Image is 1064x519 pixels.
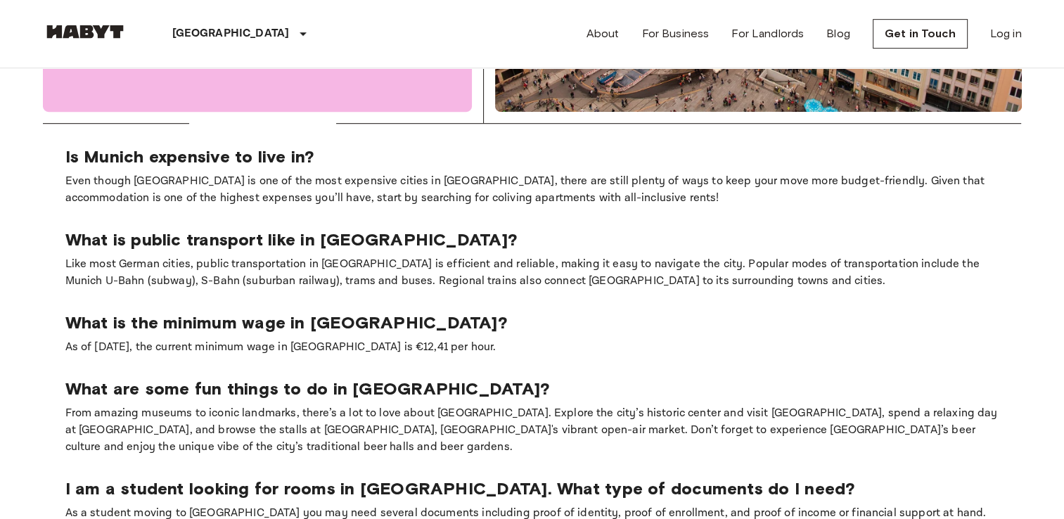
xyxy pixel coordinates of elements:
p: [GEOGRAPHIC_DATA] [172,25,290,42]
p: As of [DATE], the current minimum wage in [GEOGRAPHIC_DATA] is €12,41 per hour. [65,339,999,356]
a: Blog [826,25,850,42]
a: For Business [641,25,709,42]
a: About [587,25,620,42]
p: Even though [GEOGRAPHIC_DATA] is one of the most expensive cities in [GEOGRAPHIC_DATA], there are... [65,173,999,207]
p: What are some fun things to do in [GEOGRAPHIC_DATA]? [65,378,999,399]
p: I am a student looking for rooms in [GEOGRAPHIC_DATA]. What type of documents do I need? [65,478,999,499]
p: What is public transport like in [GEOGRAPHIC_DATA]? [65,229,999,250]
p: What is the minimum wage in [GEOGRAPHIC_DATA]? [65,312,999,333]
img: Habyt [43,25,127,39]
a: Get in Touch [873,19,968,49]
a: For Landlords [731,25,804,42]
a: Log in [990,25,1022,42]
p: Like most German cities, public transportation in [GEOGRAPHIC_DATA] is efficient and reliable, ma... [65,256,999,290]
p: Is Munich expensive to live in? [65,146,999,167]
p: From amazing museums to iconic landmarks, there’s a lot to love about [GEOGRAPHIC_DATA]. Explore ... [65,405,999,456]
